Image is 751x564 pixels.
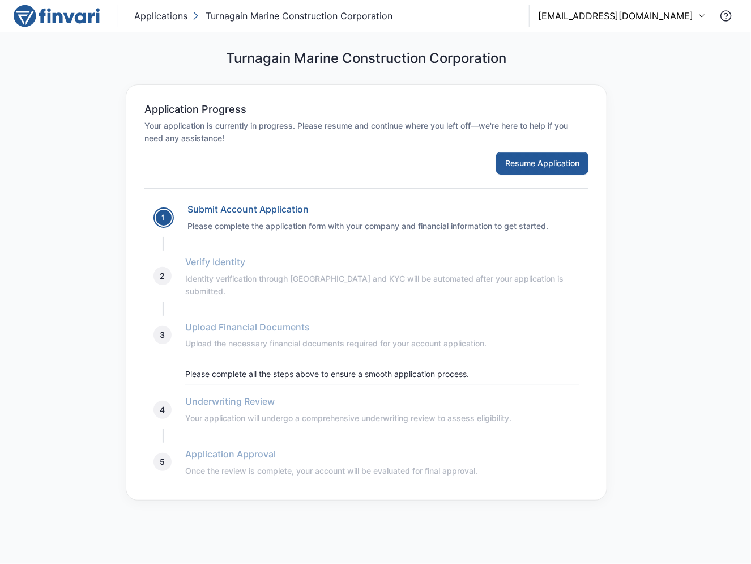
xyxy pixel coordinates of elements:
[155,209,173,227] div: 1
[190,7,395,25] button: Turnagain Marine Construction Corporation
[187,220,579,232] h6: Please complete the application form with your company and financial information to get started.
[153,267,172,285] div: 2
[153,453,172,471] div: 5
[715,5,737,27] button: Contact Support
[14,5,100,27] img: logo
[144,103,246,116] h6: Application Progress
[134,9,187,23] p: Applications
[132,7,190,25] button: Applications
[187,203,309,215] a: Submit Account Application
[206,9,392,23] p: Turnagain Marine Construction Corporation
[144,120,588,145] h6: Your application is currently in progress. Please resume and continue where you left off—we're he...
[539,9,706,23] button: [EMAIL_ADDRESS][DOMAIN_NAME]
[227,50,507,67] h5: Turnagain Marine Construction Corporation
[185,368,579,380] p: Please complete all the steps above to ensure a smooth application process.
[539,9,694,23] p: [EMAIL_ADDRESS][DOMAIN_NAME]
[153,401,172,419] div: 4
[496,152,588,175] button: Resume Application
[153,326,172,344] div: 3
